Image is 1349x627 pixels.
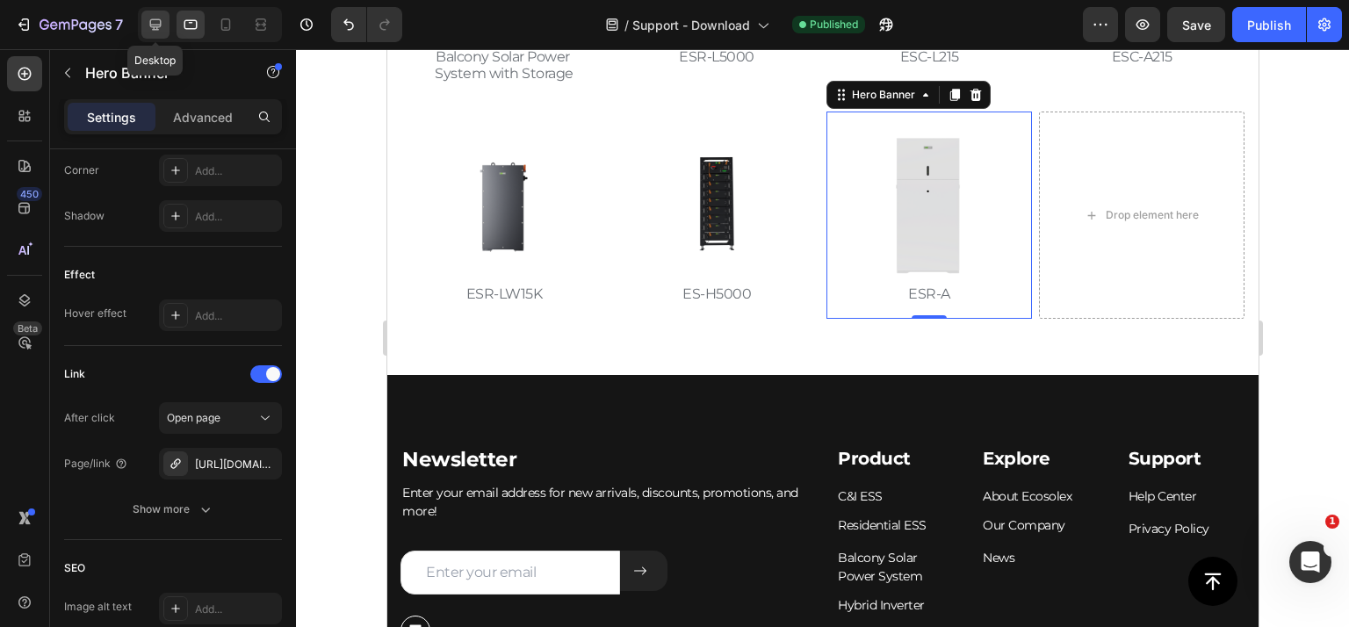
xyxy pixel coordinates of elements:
[173,108,233,126] p: Advanced
[451,468,539,484] a: Residential ESS
[449,396,567,422] h2: Product
[195,209,278,225] div: Add...
[64,560,85,576] div: SEO
[741,439,810,455] a: Help Center
[167,411,220,424] span: Open page
[195,457,278,472] div: [URL][DOMAIN_NAME]
[595,439,684,455] a: About Ecosolex
[451,439,495,455] a: C&I ESS
[85,62,234,83] p: Hero Banner
[463,76,621,234] img: gempages_537241873475961646-4a9489ec-89ef-4821-9999-d755d770c63a.png
[810,17,858,32] span: Published
[64,410,115,426] div: After click
[64,306,126,321] div: Hover effect
[195,163,278,179] div: Add...
[64,208,105,224] div: Shadow
[115,14,123,35] p: 7
[64,494,282,525] button: Show more
[87,108,136,126] p: Settings
[739,396,858,422] h2: Support
[595,468,678,484] a: Our Company
[15,398,421,424] p: Newsletter
[30,236,204,253] p: ESR-LW15K
[133,501,214,518] div: Show more
[331,7,402,42] div: Undo/Redo
[64,366,85,382] div: Link
[15,435,421,472] p: Enter your email address for new arrivals, discounts, promotions, and more!
[1289,541,1331,583] iframe: Intercom live chat
[1247,16,1291,34] div: Publish
[1167,7,1225,42] button: Save
[13,501,233,546] input: Enter your email
[387,49,1259,627] iframe: Design area
[461,38,531,54] div: Hero Banner
[594,396,712,422] h2: Explore
[64,267,95,283] div: Effect
[242,236,416,253] p: ES-H5000
[718,159,812,173] div: Drop element here
[1182,18,1211,32] span: Save
[64,456,128,472] div: Page/link
[159,402,282,434] button: Open page
[17,187,42,201] div: 450
[632,16,750,34] span: Support - Download
[1325,515,1339,529] span: 1
[455,236,629,253] p: ESR-A
[7,7,131,42] button: 7
[64,162,99,178] div: Corner
[451,501,535,535] a: Balcony Solar Power System
[250,76,408,234] img: gempages_537241873475961646-6f900cc8-d6ce-4f44-b023-556ce493f33a.png
[38,76,196,234] img: gempages_537241873475961646-f60129a4-4c1d-414a-b4c2-3131065f1854.png
[64,599,132,615] div: Image alt text
[195,602,278,617] div: Add...
[741,472,822,487] a: Privacy Policy
[1232,7,1306,42] button: Publish
[624,16,629,34] span: /
[13,321,42,335] div: Beta
[195,308,278,324] div: Add...
[595,501,627,516] a: News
